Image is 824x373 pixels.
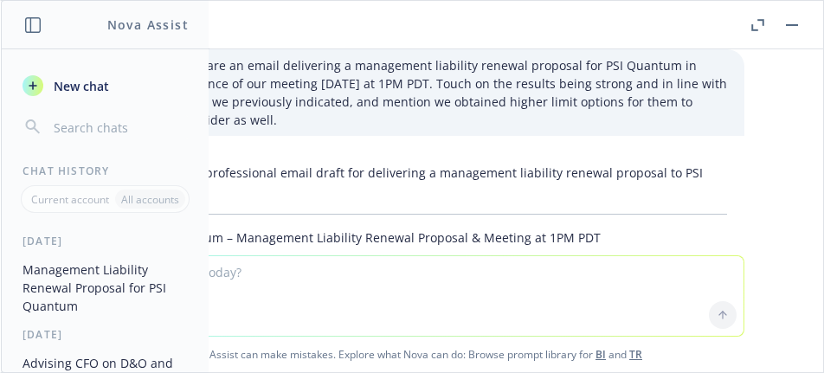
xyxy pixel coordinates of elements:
[50,115,188,139] input: Search chats
[97,164,727,200] p: Certainly! Here’s a professional email draft for delivering a management liability renewal propos...
[16,255,195,320] button: Management Liability Renewal Proposal for PSI Quantum
[16,70,195,101] button: New chat
[2,327,209,342] div: [DATE]
[629,347,642,362] a: TR
[2,234,209,248] div: [DATE]
[595,347,606,362] a: BI
[50,77,109,95] span: New chat
[2,164,209,178] div: Chat History
[8,337,816,372] span: Nova Assist can make mistakes. Explore what Nova can do: Browse prompt library for and
[31,192,109,207] p: Current account
[97,228,727,247] p: Subject: PSI Quantum – Management Liability Renewal Proposal & Meeting at 1PM PDT
[107,16,189,34] h1: Nova Assist
[121,192,179,207] p: All accounts
[180,56,727,129] p: Prepare an email delivering a management liability renewal proposal for PSI Quantum in advance of...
